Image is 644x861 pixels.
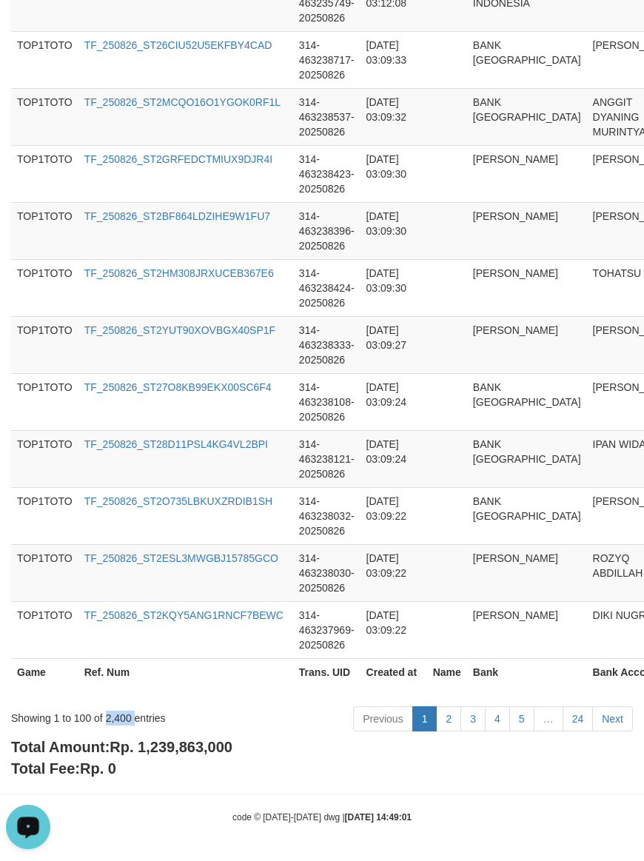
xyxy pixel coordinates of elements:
[360,373,427,430] td: [DATE] 03:09:24
[467,316,587,373] td: [PERSON_NAME]
[293,31,360,88] td: 314-463238717-20250826
[467,88,587,145] td: BANK [GEOGRAPHIC_DATA]
[412,706,437,731] a: 1
[467,31,587,88] td: BANK [GEOGRAPHIC_DATA]
[293,487,360,544] td: 314-463238032-20250826
[467,373,587,430] td: BANK [GEOGRAPHIC_DATA]
[467,202,587,259] td: [PERSON_NAME]
[11,544,78,601] td: TOP1TOTO
[11,145,78,202] td: TOP1TOTO
[110,739,232,755] span: Rp. 1,239,863,000
[360,430,427,487] td: [DATE] 03:09:24
[467,259,587,316] td: [PERSON_NAME]
[84,609,284,621] a: TF_250826_ST2KQY5ANG1RNCF7BEWC
[360,202,427,259] td: [DATE] 03:09:30
[11,658,78,700] th: Game
[293,658,360,700] th: Trans. UID
[84,381,272,393] a: TF_250826_ST27O8KB99EKX00SC6F4
[11,88,78,145] td: TOP1TOTO
[11,601,78,658] td: TOP1TOTO
[84,552,278,564] a: TF_250826_ST2ESL3MWGBJ15785GCO
[84,267,274,279] a: TF_250826_ST2HM308JRXUCEB367E6
[353,706,412,731] a: Previous
[11,430,78,487] td: TOP1TOTO
[84,495,272,507] a: TF_250826_ST2O735LBKUXZRDIB1SH
[360,259,427,316] td: [DATE] 03:09:30
[467,487,587,544] td: BANK [GEOGRAPHIC_DATA]
[467,430,587,487] td: BANK [GEOGRAPHIC_DATA]
[592,706,633,731] a: Next
[232,812,412,823] small: code © [DATE]-[DATE] dwg |
[360,88,427,145] td: [DATE] 03:09:32
[360,145,427,202] td: [DATE] 03:09:30
[11,316,78,373] td: TOP1TOTO
[293,145,360,202] td: 314-463238423-20250826
[467,544,587,601] td: [PERSON_NAME]
[84,438,268,450] a: TF_250826_ST28D11PSL4KG4VL2BPI
[293,373,360,430] td: 314-463238108-20250826
[360,544,427,601] td: [DATE] 03:09:22
[360,31,427,88] td: [DATE] 03:09:33
[6,6,50,50] button: Open LiveChat chat widget
[467,145,587,202] td: [PERSON_NAME]
[360,487,427,544] td: [DATE] 03:09:22
[84,324,275,336] a: TF_250826_ST2YUT90XOVBGX40SP1F
[360,658,427,700] th: Created at
[460,706,486,731] a: 3
[360,601,427,658] td: [DATE] 03:09:22
[80,760,116,777] span: Rp. 0
[11,259,78,316] td: TOP1TOTO
[563,706,594,731] a: 24
[293,601,360,658] td: 314-463237969-20250826
[293,316,360,373] td: 314-463238333-20250826
[360,316,427,373] td: [DATE] 03:09:27
[11,705,258,726] div: Showing 1 to 100 of 2,400 entries
[84,153,272,165] a: TF_250826_ST2GRFEDCTMIUX9DJR4I
[11,202,78,259] td: TOP1TOTO
[427,658,467,700] th: Name
[293,88,360,145] td: 314-463238537-20250826
[11,31,78,88] td: TOP1TOTO
[11,373,78,430] td: TOP1TOTO
[293,202,360,259] td: 314-463238396-20250826
[509,706,534,731] a: 5
[467,658,587,700] th: Bank
[345,812,412,823] strong: [DATE] 14:49:01
[84,96,281,108] a: TF_250826_ST2MCQO16O1YGOK0RF1L
[84,39,272,51] a: TF_250826_ST26CIU52U5EKFBY4CAD
[11,739,232,755] b: Total Amount:
[293,544,360,601] td: 314-463238030-20250826
[534,706,563,731] a: …
[293,259,360,316] td: 314-463238424-20250826
[11,487,78,544] td: TOP1TOTO
[78,658,293,700] th: Ref. Num
[485,706,510,731] a: 4
[11,760,116,777] b: Total Fee:
[467,601,587,658] td: [PERSON_NAME]
[293,430,360,487] td: 314-463238121-20250826
[436,706,461,731] a: 2
[84,210,270,222] a: TF_250826_ST2BF864LDZIHE9W1FU7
